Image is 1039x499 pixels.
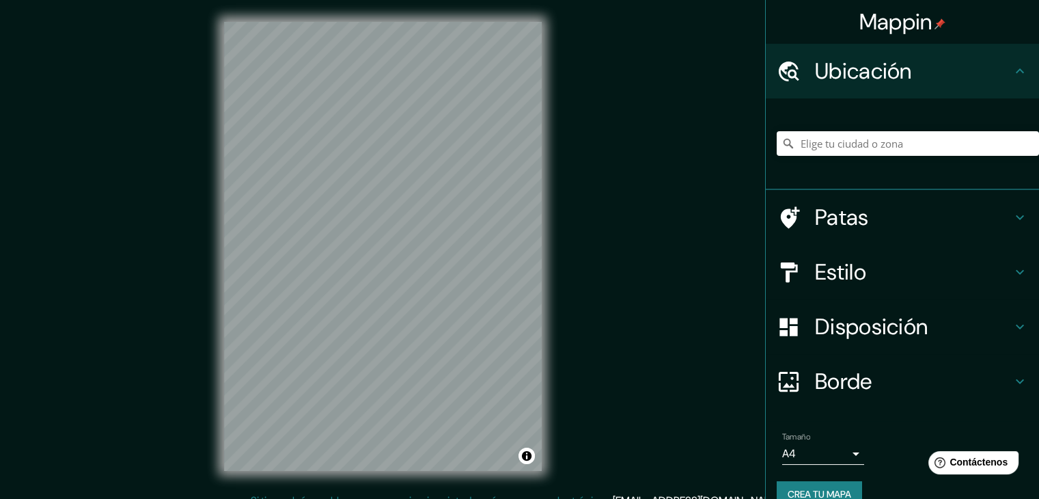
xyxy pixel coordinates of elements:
div: Disposición [766,299,1039,354]
div: A4 [782,443,864,465]
font: Patas [815,203,869,232]
iframe: Lanzador de widgets de ayuda [917,446,1024,484]
input: Elige tu ciudad o zona [777,131,1039,156]
canvas: Mapa [224,22,542,471]
img: pin-icon.png [934,18,945,29]
font: Estilo [815,258,866,286]
button: Activar o desactivar atribución [518,448,535,464]
div: Borde [766,354,1039,409]
div: Ubicación [766,44,1039,98]
font: Ubicación [815,57,912,85]
font: Disposición [815,312,928,341]
font: Borde [815,367,872,396]
font: Mappin [859,8,932,36]
font: A4 [782,446,796,461]
div: Patas [766,190,1039,245]
font: Tamaño [782,431,810,442]
div: Estilo [766,245,1039,299]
